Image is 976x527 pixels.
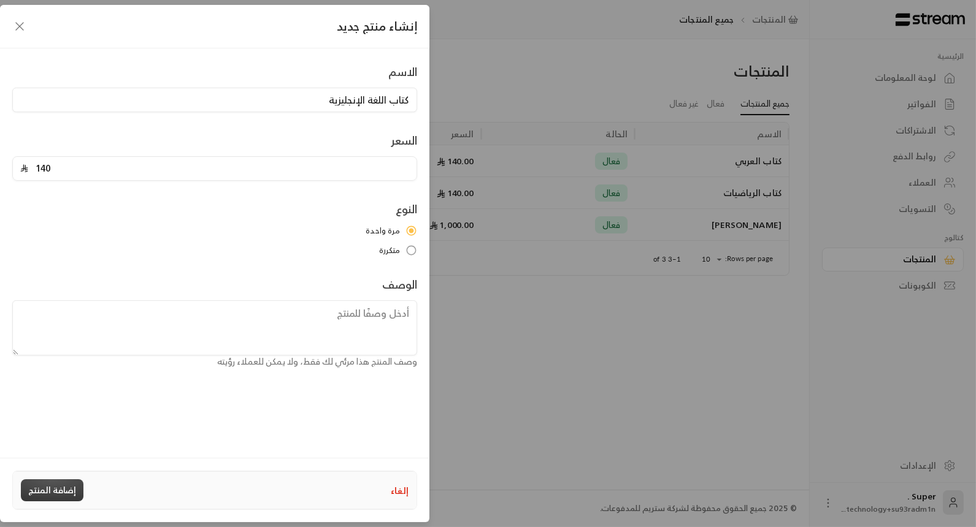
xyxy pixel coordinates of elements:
input: أدخل اسم المنتج [12,88,417,112]
span: إنشاء منتج جديد [337,15,417,37]
input: أدخل سعر المنتج [28,157,409,180]
label: الوصف [382,276,417,293]
label: الاسم [388,63,417,80]
span: متكررة [379,245,401,257]
label: النوع [396,200,417,218]
button: إضافة المنتج [21,479,83,501]
label: السعر [391,132,417,149]
button: إلغاء [391,484,409,497]
span: وصف المنتج هذا مرئي لك فقط، ولا يمكن للعملاء رؤيته [217,354,417,369]
span: مرة واحدة [366,225,400,237]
